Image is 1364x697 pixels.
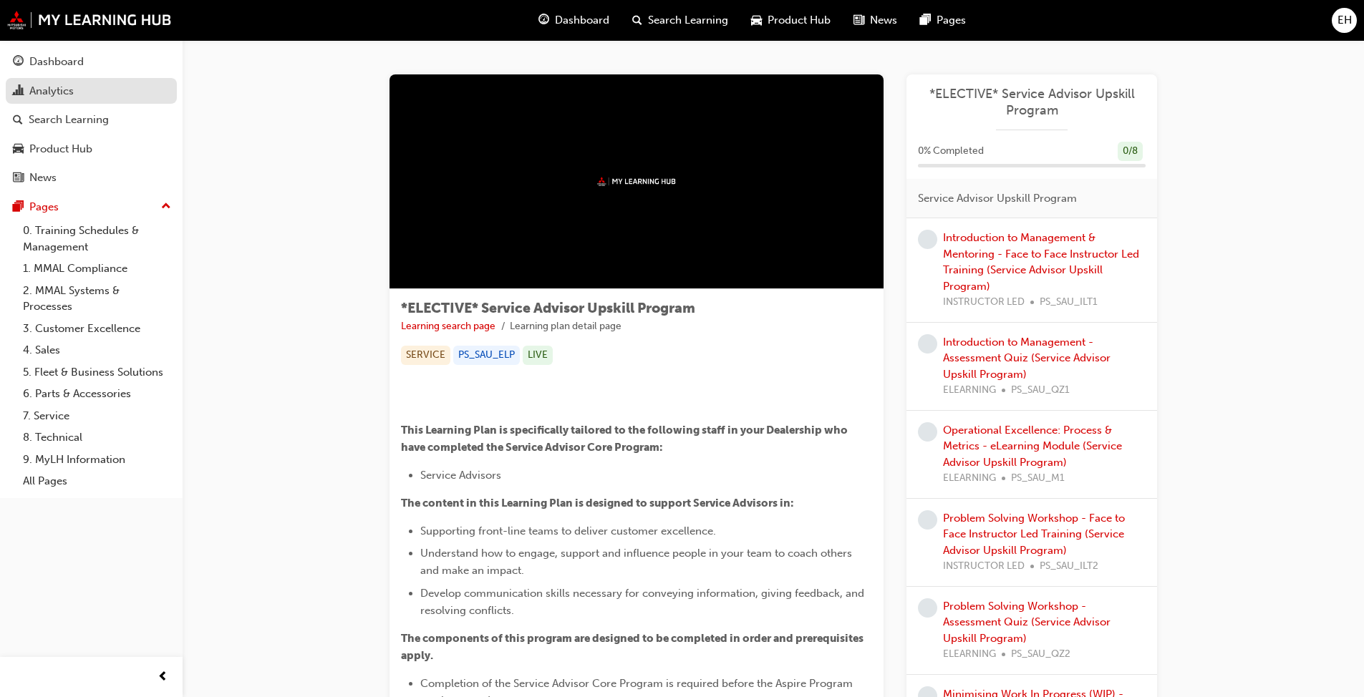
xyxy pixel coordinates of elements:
span: ELEARNING [943,470,996,487]
span: Service Advisors [420,469,501,482]
img: mmal [597,177,676,186]
span: Service Advisor Upskill Program [918,190,1077,207]
span: chart-icon [13,85,24,98]
button: Pages [6,194,177,220]
div: Dashboard [29,54,84,70]
span: PS_SAU_M1 [1011,470,1065,487]
button: EH [1332,8,1357,33]
span: The components of this program are designed to be completed in order and prerequisites apply. [401,632,866,662]
span: PS_SAU_QZ1 [1011,382,1070,399]
span: Supporting front-line teams to deliver customer excellence. [420,525,716,537]
div: Pages [29,199,59,215]
span: Develop communication skills necessary for conveying information, giving feedback, and resolving ... [420,587,867,617]
a: Search Learning [6,107,177,133]
div: LIVE [523,346,553,365]
div: Analytics [29,83,74,99]
a: 0. Training Schedules & Management [17,220,177,258]
span: learningRecordVerb_NONE-icon [918,334,937,354]
a: 8. Technical [17,427,177,449]
a: 3. Customer Excellence [17,318,177,340]
span: INSTRUCTOR LED [943,558,1025,575]
a: *ELECTIVE* Service Advisor Upskill Program [918,86,1146,118]
div: News [29,170,57,186]
a: Operational Excellence: Process & Metrics - eLearning Module (Service Advisor Upskill Program) [943,424,1122,469]
a: car-iconProduct Hub [740,6,842,35]
span: 0 % Completed [918,143,984,160]
span: learningRecordVerb_NONE-icon [918,422,937,442]
a: 4. Sales [17,339,177,361]
span: PS_SAU_QZ2 [1011,646,1070,663]
a: 5. Fleet & Business Solutions [17,361,177,384]
a: 1. MMAL Compliance [17,258,177,280]
a: Introduction to Management & Mentoring - Face to Face Instructor Led Training (Service Advisor Up... [943,231,1139,293]
span: Product Hub [768,12,831,29]
span: search-icon [13,114,23,127]
span: Dashboard [555,12,609,29]
a: Analytics [6,78,177,104]
span: PS_SAU_ILT2 [1040,558,1098,575]
a: news-iconNews [842,6,909,35]
a: News [6,165,177,191]
a: 6. Parts & Accessories [17,383,177,405]
a: Product Hub [6,136,177,162]
span: News [870,12,897,29]
div: Search Learning [29,112,109,128]
div: PS_SAU_ELP [453,346,520,365]
span: INSTRUCTOR LED [943,294,1025,311]
a: Learning search page [401,320,495,332]
li: Learning plan detail page [510,318,621,335]
span: learningRecordVerb_NONE-icon [918,230,937,249]
a: search-iconSearch Learning [621,6,740,35]
span: car-icon [751,11,762,29]
span: pages-icon [920,11,931,29]
a: Problem Solving Workshop - Face to Face Instructor Led Training (Service Advisor Upskill Program) [943,512,1125,557]
a: pages-iconPages [909,6,977,35]
span: guage-icon [538,11,549,29]
span: *ELECTIVE* Service Advisor Upskill Program [401,300,695,316]
span: Understand how to engage, support and influence people in your team to coach others and make an i... [420,547,855,577]
span: Pages [937,12,966,29]
a: Introduction to Management - Assessment Quiz (Service Advisor Upskill Program) [943,336,1111,381]
span: guage-icon [13,56,24,69]
a: Dashboard [6,49,177,75]
span: car-icon [13,143,24,156]
a: 2. MMAL Systems & Processes [17,280,177,318]
span: The content in this Learning Plan is designed to support Service Advisors in: [401,497,794,510]
a: Problem Solving Workshop - Assessment Quiz (Service Advisor Upskill Program) [943,600,1111,645]
span: learningRecordVerb_NONE-icon [918,510,937,530]
a: 9. MyLH Information [17,449,177,471]
span: PS_SAU_ILT1 [1040,294,1098,311]
a: All Pages [17,470,177,492]
span: search-icon [632,11,642,29]
span: learningRecordVerb_NONE-icon [918,598,937,618]
span: prev-icon [158,668,168,686]
span: EH [1338,12,1352,29]
span: ELEARNING [943,646,996,663]
button: DashboardAnalyticsSearch LearningProduct HubNews [6,46,177,194]
a: guage-iconDashboard [527,6,621,35]
a: 7. Service [17,405,177,427]
span: pages-icon [13,201,24,214]
div: 0 / 8 [1118,142,1143,161]
span: news-icon [853,11,864,29]
span: ELEARNING [943,382,996,399]
span: up-icon [161,198,171,216]
img: mmal [7,11,172,29]
span: This Learning Plan is specifically tailored to the following staff in your Dealership who have co... [401,424,850,454]
div: Product Hub [29,141,92,157]
span: Search Learning [648,12,728,29]
span: news-icon [13,172,24,185]
div: SERVICE [401,346,450,365]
